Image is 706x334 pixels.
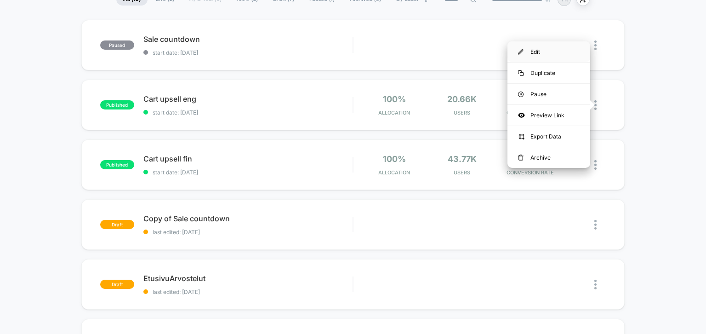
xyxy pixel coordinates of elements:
span: published [100,160,134,169]
span: draft [100,220,134,229]
span: start date: [DATE] [143,109,353,116]
span: CONVERSION RATE [498,169,562,176]
img: close [594,100,597,110]
img: menu [518,92,524,97]
img: close [594,40,597,50]
img: menu [518,155,524,161]
span: CONVERSION RATE [498,109,562,116]
span: last edited: [DATE] [143,288,353,295]
div: Pause [507,84,590,104]
span: Allocation [378,109,410,116]
img: menu [518,70,524,76]
span: 20.66k [447,94,477,104]
div: Edit [507,41,590,62]
span: Allocation [378,169,410,176]
span: start date: [DATE] [143,49,353,56]
span: Copy of Sale countdown [143,214,353,223]
span: Cart upsell eng [143,94,353,104]
span: paused [100,40,134,50]
div: Duplicate [507,63,590,83]
img: close [594,160,597,170]
span: 100% [383,94,406,104]
span: Sale countdown [143,35,353,44]
img: close [594,280,597,289]
img: menu [518,49,524,55]
span: 100% [383,154,406,164]
span: start date: [DATE] [143,169,353,176]
div: Export Data [507,126,590,147]
span: Users [430,109,494,116]
span: draft [100,280,134,289]
div: Preview Link [507,105,590,126]
span: 43.77k [448,154,477,164]
div: Archive [507,147,590,168]
span: published [100,100,134,109]
span: Users [430,169,494,176]
span: last edited: [DATE] [143,229,353,236]
span: EtusivuArvostelut [143,274,353,283]
img: close [594,220,597,230]
span: Cart upsell fin [143,154,353,163]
